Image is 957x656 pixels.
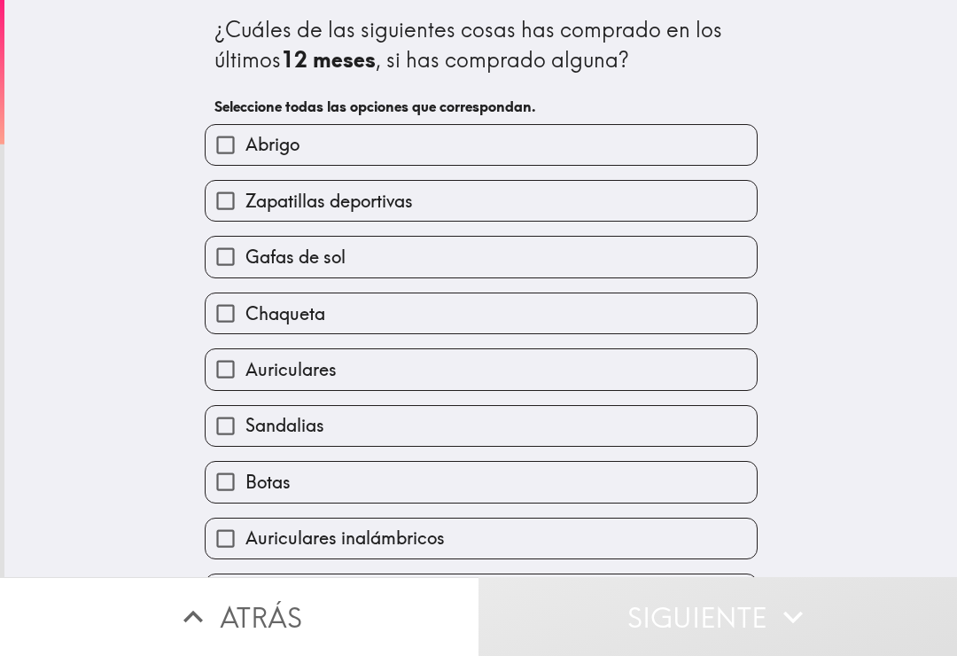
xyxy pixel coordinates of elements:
[478,577,957,656] button: Siguiente
[206,125,757,165] button: Abrigo
[245,357,337,382] span: Auriculares
[206,293,757,333] button: Chaqueta
[214,15,748,74] div: ¿Cuáles de las siguientes cosas has comprado en los últimos , si has comprado alguna?
[245,526,445,551] span: Auriculares inalámbricos
[206,462,757,502] button: Botas
[245,413,324,438] span: Sandalias
[206,406,757,446] button: Sandalias
[206,349,757,389] button: Auriculares
[245,245,346,269] span: Gafas de sol
[206,237,757,277] button: Gafas de sol
[281,46,376,73] b: 12 meses
[245,470,291,495] span: Botas
[245,132,300,157] span: Abrigo
[206,181,757,221] button: Zapatillas deportivas
[245,189,413,214] span: Zapatillas deportivas
[214,97,748,116] h6: Seleccione todas las opciones que correspondan.
[206,519,757,558] button: Auriculares inalámbricos
[245,301,325,326] span: Chaqueta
